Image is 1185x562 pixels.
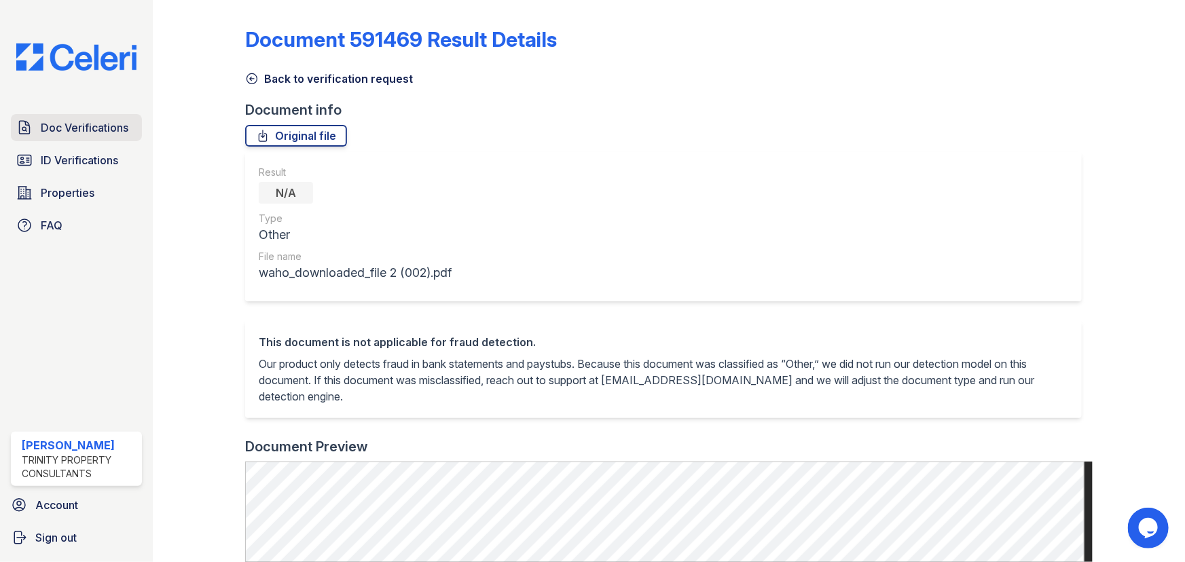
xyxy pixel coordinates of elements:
div: Other [259,225,452,244]
div: [PERSON_NAME] [22,437,136,453]
span: Doc Verifications [41,119,128,136]
a: Back to verification request [245,71,413,87]
div: Document Preview [245,437,368,456]
a: Original file [245,125,347,147]
span: Account [35,497,78,513]
div: N/A [259,182,313,204]
a: FAQ [11,212,142,239]
div: File name [259,250,452,263]
div: This document is not applicable for fraud detection. [259,334,1068,350]
a: Sign out [5,524,147,551]
div: Trinity Property Consultants [22,453,136,481]
a: ID Verifications [11,147,142,174]
img: CE_Logo_Blue-a8612792a0a2168367f1c8372b55b34899dd931a85d93a1a3d3e32e68fde9ad4.png [5,43,147,71]
a: Account [5,491,147,519]
div: Type [259,212,452,225]
iframe: chat widget [1128,508,1171,548]
p: Our product only detects fraud in bank statements and paystubs. Because this document was classif... [259,356,1068,405]
div: Result [259,166,452,179]
a: Properties [11,179,142,206]
span: FAQ [41,217,62,233]
div: waho_downloaded_file 2 (002).pdf [259,263,452,282]
div: Document info [245,100,1093,119]
a: Doc Verifications [11,114,142,141]
span: Sign out [35,529,77,546]
span: ID Verifications [41,152,118,168]
span: Properties [41,185,94,201]
a: Document 591469 Result Details [245,27,557,52]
